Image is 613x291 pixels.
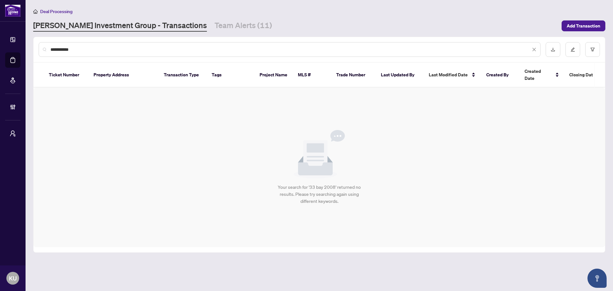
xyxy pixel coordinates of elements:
[331,63,376,88] th: Trade Number
[294,130,345,179] img: Null State Icon
[215,20,272,32] a: Team Alerts (11)
[40,9,72,14] span: Deal Processing
[207,63,254,88] th: Tags
[429,71,468,78] span: Last Modified Date
[481,63,519,88] th: Created By
[525,68,551,82] span: Created Date
[564,63,609,88] th: Closing Date
[546,42,560,57] button: download
[590,47,595,52] span: filter
[562,20,605,31] button: Add Transaction
[571,47,575,52] span: edit
[293,63,331,88] th: MLS #
[565,42,580,57] button: edit
[532,47,536,52] span: close
[254,63,293,88] th: Project Name
[585,42,600,57] button: filter
[159,63,207,88] th: Transaction Type
[33,9,38,14] span: home
[519,63,564,88] th: Created Date
[10,130,16,137] span: user-switch
[376,63,424,88] th: Last Updated By
[276,184,363,205] div: Your search for '33 bay 2008' returned no results. Please try searching again using different key...
[424,63,481,88] th: Last Modified Date
[88,63,159,88] th: Property Address
[567,21,600,31] span: Add Transaction
[9,274,17,283] span: KU
[551,47,555,52] span: download
[44,63,88,88] th: Ticket Number
[569,71,595,78] span: Closing Date
[587,269,607,288] button: Open asap
[33,20,207,32] a: [PERSON_NAME] Investment Group - Transactions
[5,5,20,17] img: logo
